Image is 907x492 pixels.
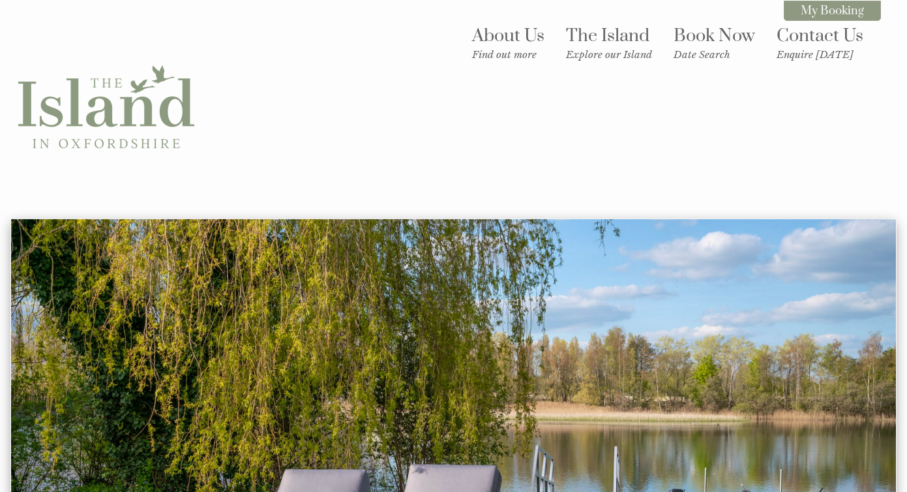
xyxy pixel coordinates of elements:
a: About UsFind out more [472,25,544,61]
img: The Island in Oxfordshire [18,20,194,196]
small: Enquire [DATE] [777,48,863,61]
a: The IslandExplore our Island [566,25,652,61]
small: Find out more [472,48,544,61]
a: My Booking [784,1,881,21]
a: Book NowDate Search [674,25,755,61]
small: Date Search [674,48,755,61]
small: Explore our Island [566,48,652,61]
a: Contact UsEnquire [DATE] [777,25,863,61]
